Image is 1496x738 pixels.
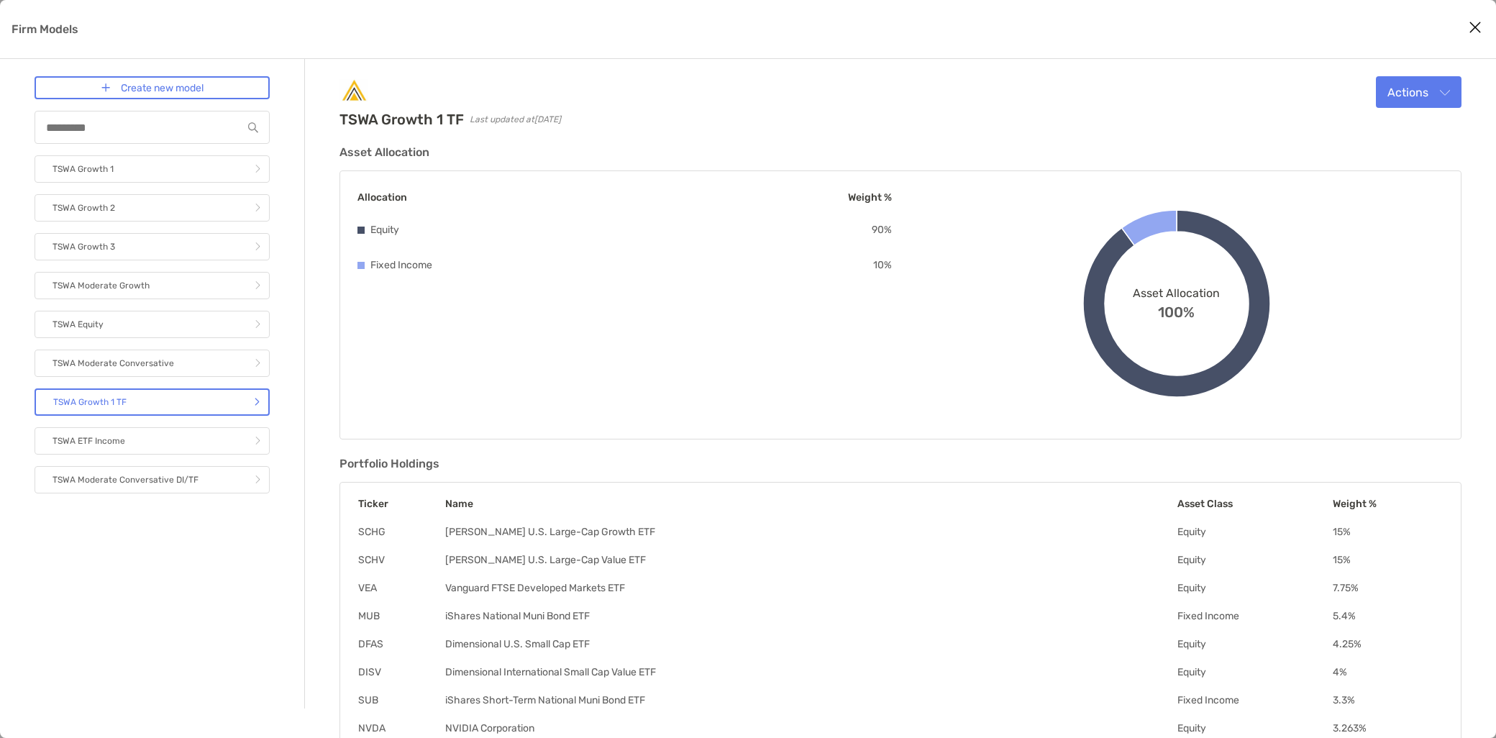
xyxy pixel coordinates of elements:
td: Equity [1177,665,1332,679]
span: Asset Allocation [1133,286,1220,300]
button: Actions [1376,76,1461,108]
td: [PERSON_NAME] U.S. Large-Cap Growth ETF [444,525,1177,539]
td: 4 % [1332,665,1443,679]
p: 90 % [872,221,892,239]
td: 4.25 % [1332,637,1443,651]
h2: TSWA Growth 1 TF [339,111,464,128]
td: SCHV [357,553,444,567]
td: Equity [1177,553,1332,567]
td: Equity [1177,581,1332,595]
th: Weight % [1332,497,1443,511]
td: Equity [1177,637,1332,651]
td: 3.263 % [1332,721,1443,735]
a: TSWA Moderate Conversative [35,350,270,377]
a: TSWA Growth 1 [35,155,270,183]
td: MUB [357,609,444,623]
p: TSWA Moderate Growth [53,277,150,295]
a: Create new model [35,76,270,99]
a: TSWA ETF Income [35,427,270,455]
td: 3.3 % [1332,693,1443,707]
td: Fixed Income [1177,693,1332,707]
p: Fixed Income [370,256,432,274]
img: input icon [248,122,258,133]
td: iShares Short-Term National Muni Bond ETF [444,693,1177,707]
td: NVDA [357,721,444,735]
p: TSWA ETF Income [53,432,125,450]
td: 15 % [1332,553,1443,567]
h3: Portfolio Holdings [339,457,1461,470]
span: Last updated at [DATE] [470,114,561,124]
td: 7.75 % [1332,581,1443,595]
a: TSWA Moderate Conversative DI/TF [35,466,270,493]
a: TSWA Growth 1 TF [35,388,270,416]
img: Company Logo [339,76,368,105]
td: DFAS [357,637,444,651]
td: Equity [1177,721,1332,735]
a: TSWA Equity [35,311,270,338]
p: Allocation [357,188,407,206]
td: 5.4 % [1332,609,1443,623]
p: Equity [370,221,399,239]
p: TSWA Growth 3 [53,238,115,256]
p: Weight % [848,188,892,206]
td: VEA [357,581,444,595]
a: TSWA Growth 3 [35,233,270,260]
td: DISV [357,665,444,679]
td: 15 % [1332,525,1443,539]
p: 10 % [873,256,892,274]
h3: Asset Allocation [339,145,1461,159]
p: TSWA Growth 1 [53,160,114,178]
p: TSWA Equity [53,316,104,334]
td: Vanguard FTSE Developed Markets ETF [444,581,1177,595]
td: SUB [357,693,444,707]
td: Dimensional U.S. Small Cap ETF [444,637,1177,651]
th: Ticker [357,497,444,511]
p: TSWA Growth 1 TF [53,393,127,411]
td: [PERSON_NAME] U.S. Large-Cap Value ETF [444,553,1177,567]
td: NVIDIA Corporation [444,721,1177,735]
p: TSWA Growth 2 [53,199,115,217]
p: TSWA Moderate Conversative DI/TF [53,471,199,489]
td: SCHG [357,525,444,539]
td: Fixed Income [1177,609,1332,623]
td: iShares National Muni Bond ETF [444,609,1177,623]
p: TSWA Moderate Conversative [53,355,174,373]
p: Firm Models [12,20,78,38]
td: Dimensional International Small Cap Value ETF [444,665,1177,679]
th: Name [444,497,1177,511]
span: 100% [1158,300,1195,321]
button: Close modal [1464,17,1486,39]
td: Equity [1177,525,1332,539]
th: Asset Class [1177,497,1332,511]
a: TSWA Growth 2 [35,194,270,222]
a: TSWA Moderate Growth [35,272,270,299]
